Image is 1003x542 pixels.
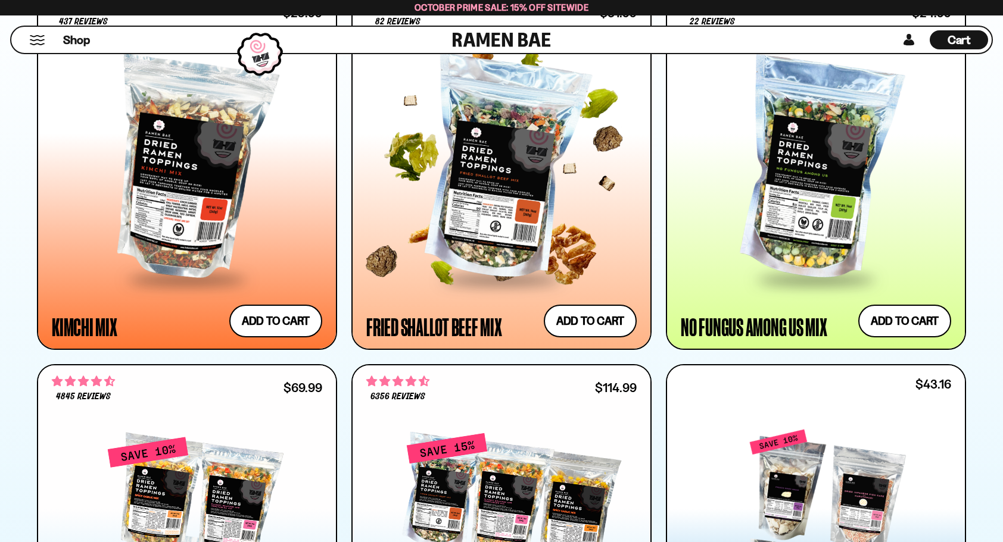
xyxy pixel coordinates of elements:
button: Add to cart [858,305,951,337]
div: Cart [930,27,988,53]
div: Kimchi Mix [52,316,117,337]
div: No Fungus Among Us Mix [681,316,827,337]
button: Add to cart [229,305,322,337]
div: $43.16 [915,378,951,390]
span: October Prime Sale: 15% off Sitewide [415,2,588,13]
span: 4845 reviews [56,392,111,402]
a: Shop [63,30,90,49]
button: Add to cart [544,305,637,337]
span: 4.63 stars [366,374,429,389]
span: Cart [948,33,971,47]
span: 4.71 stars [52,374,115,389]
div: Fried Shallot Beef Mix [366,316,502,337]
div: $69.99 [284,382,322,393]
span: Shop [63,32,90,48]
div: $114.99 [595,382,637,393]
span: 6356 reviews [370,392,425,402]
button: Mobile Menu Trigger [29,35,45,45]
